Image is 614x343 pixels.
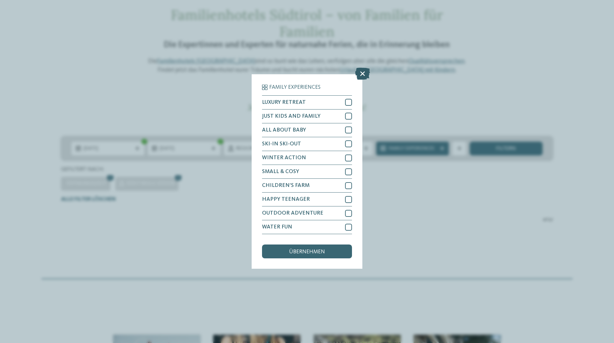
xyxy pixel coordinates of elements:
span: Family Experiences [269,85,321,90]
span: SMALL & COSY [262,169,299,175]
span: ALL ABOUT BABY [262,127,306,133]
span: JUST KIDS AND FAMILY [262,114,321,119]
span: SKI-IN SKI-OUT [262,141,301,147]
span: CHILDREN’S FARM [262,183,310,188]
span: HAPPY TEENAGER [262,197,310,202]
span: WINTER ACTION [262,155,306,161]
span: OUTDOOR ADVENTURE [262,211,323,216]
span: LUXURY RETREAT [262,100,306,105]
span: übernehmen [289,249,325,255]
span: WATER FUN [262,224,292,230]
